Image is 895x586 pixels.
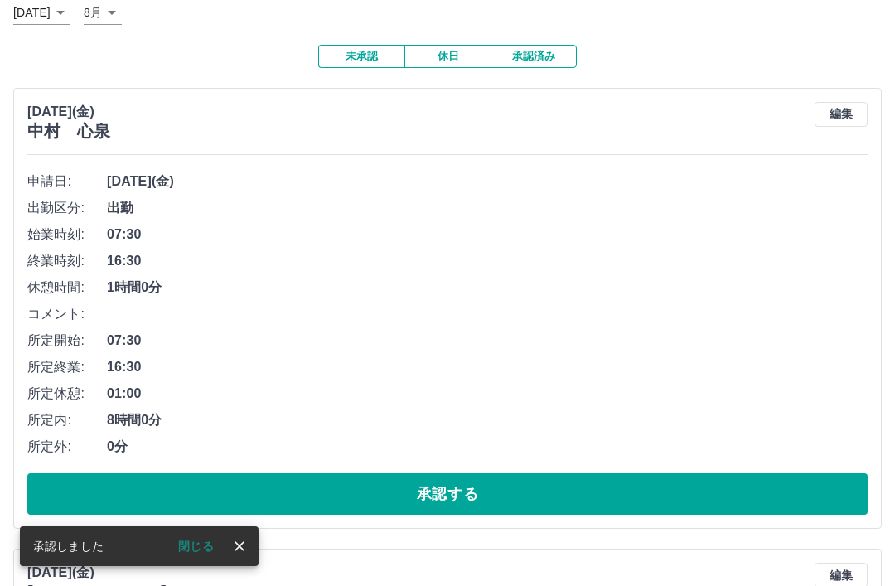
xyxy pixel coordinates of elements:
[165,534,227,559] button: 閉じる
[107,384,868,404] span: 01:00
[27,357,107,377] span: 所定終業:
[27,304,107,324] span: コメント:
[107,198,868,218] span: 出勤
[107,278,868,298] span: 1時間0分
[27,122,110,141] h3: 中村 心泉
[107,357,868,377] span: 16:30
[27,198,107,218] span: 出勤区分:
[27,384,107,404] span: 所定休憩:
[27,410,107,430] span: 所定内:
[27,102,110,122] p: [DATE](金)
[107,225,868,245] span: 07:30
[318,45,404,68] button: 未承認
[491,45,577,68] button: 承認済み
[27,437,107,457] span: 所定外:
[27,225,107,245] span: 始業時刻:
[27,563,167,583] p: [DATE](金)
[107,437,868,457] span: 0分
[27,278,107,298] span: 休憩時間:
[107,331,868,351] span: 07:30
[107,251,868,271] span: 16:30
[84,1,122,25] div: 8月
[227,534,252,559] button: close
[404,45,491,68] button: 休日
[27,251,107,271] span: 終業時刻:
[107,410,868,430] span: 8時間0分
[33,531,104,561] div: 承認しました
[27,172,107,191] span: 申請日:
[107,172,868,191] span: [DATE](金)
[27,331,107,351] span: 所定開始:
[13,1,70,25] div: [DATE]
[815,102,868,127] button: 編集
[27,473,868,515] button: 承認する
